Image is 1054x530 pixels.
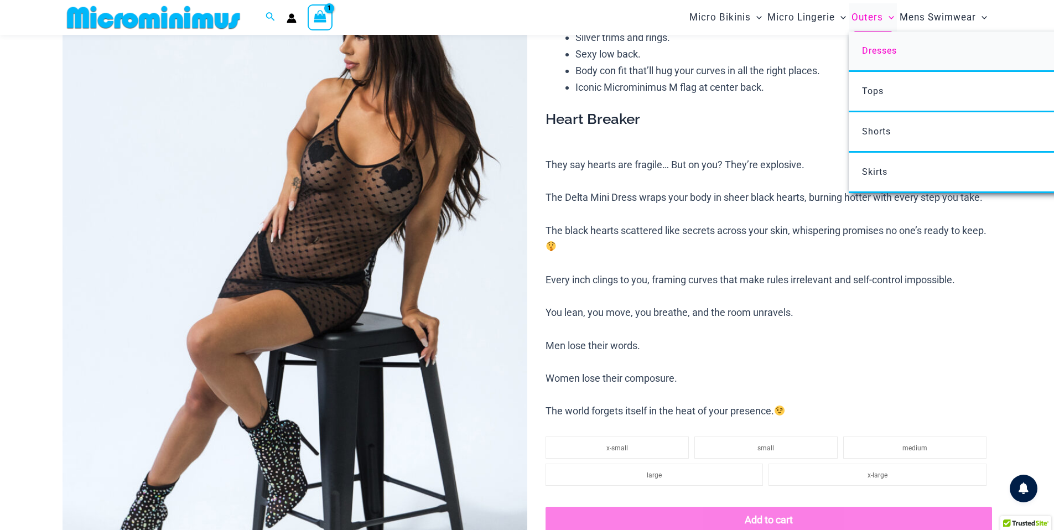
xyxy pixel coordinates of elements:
[647,471,662,479] span: large
[575,46,991,63] li: Sexy low back.
[767,3,835,32] span: Micro Lingerie
[868,471,887,479] span: x-large
[851,3,883,32] span: Outers
[883,3,894,32] span: Menu Toggle
[546,157,991,419] p: They say hearts are fragile… But on you? They’re explosive. The Delta Mini Dress wraps your body ...
[862,126,891,137] span: Shorts
[575,79,991,96] li: Iconic Microminimus M flag at center back.
[63,5,245,30] img: MM SHOP LOGO FLAT
[606,444,628,452] span: x-small
[546,437,689,459] li: x-small
[862,45,897,56] span: Dresses
[575,29,991,46] li: Silver trims and rings.
[687,3,765,32] a: Micro BikinisMenu ToggleMenu Toggle
[862,167,887,177] span: Skirts
[757,444,774,452] span: small
[685,2,992,33] nav: Site Navigation
[546,110,991,129] h3: Heart Breaker
[266,11,276,24] a: Search icon link
[900,3,976,32] span: Mens Swimwear
[751,3,762,32] span: Menu Toggle
[689,3,751,32] span: Micro Bikinis
[976,3,987,32] span: Menu Toggle
[694,437,838,459] li: small
[902,444,927,452] span: medium
[835,3,846,32] span: Menu Toggle
[546,464,763,486] li: large
[775,406,785,415] img: 😉
[843,437,986,459] li: medium
[308,4,333,30] a: View Shopping Cart, 1 items
[897,3,990,32] a: Mens SwimwearMenu ToggleMenu Toggle
[575,63,991,79] li: Body con fit that’ll hug your curves in all the right places.
[862,86,884,96] span: Tops
[769,464,986,486] li: x-large
[287,13,297,23] a: Account icon link
[765,3,849,32] a: Micro LingerieMenu ToggleMenu Toggle
[546,241,556,251] img: 🤫
[849,3,897,32] a: OutersMenu ToggleMenu Toggle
